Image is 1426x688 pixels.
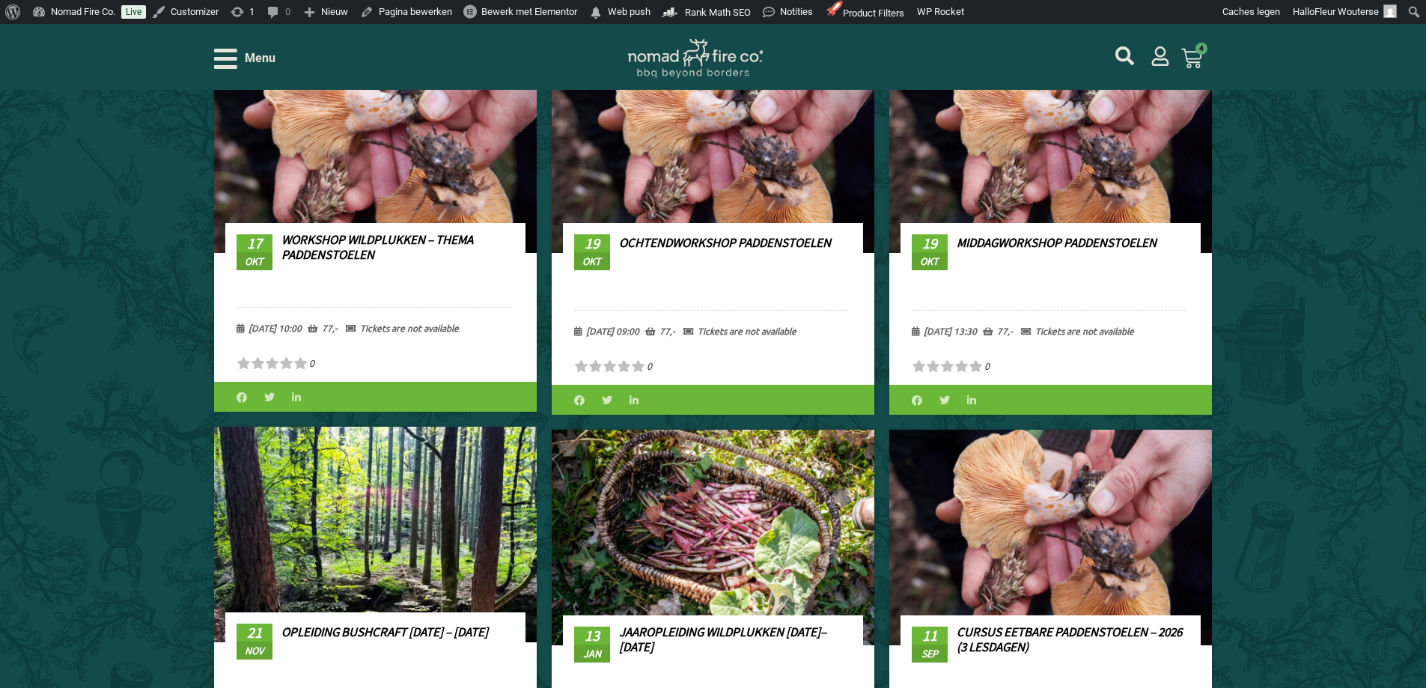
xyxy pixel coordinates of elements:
img: cursus wildplukken 3 [552,430,874,645]
a: Middagworkshop Paddenstoelen [957,234,1157,251]
span:  [588,2,603,23]
a: mijn account [1151,46,1170,66]
span: 19 [574,234,610,252]
a: mijn account [1115,46,1134,65]
iframe: Brevo live chat [1366,628,1411,673]
span: 4 [1195,43,1207,55]
span: sep [912,645,948,663]
span: okt [574,252,610,270]
img: cursus bushcraft [214,427,537,642]
span: Rank Math SEO [685,7,751,18]
a: 4 [1163,39,1220,78]
img: cursus wildplukken 2 [889,430,1212,645]
span: nov [237,642,272,660]
span: 11 [912,627,948,645]
img: Avatar of Fleur Wouterse [1383,4,1397,18]
span: Menu [245,49,275,67]
a: Ochtendworkshop Paddenstoelen [619,234,831,251]
div: 0 [309,356,314,371]
div: Open/Close Menu [214,46,275,72]
span: Tickets are not available [683,325,796,337]
a: Live [121,5,146,19]
span: Tickets are not available [1021,325,1134,337]
div: 0 [984,359,990,374]
span: 19 [912,234,948,252]
span: 17 [237,234,272,252]
img: cursus wildplukken 2 [889,37,1212,253]
img: Nomad Logo [628,39,763,79]
span: [DATE] 13:30 [912,325,977,337]
a: Jaaropleiding Wildplukken [DATE]–[DATE] [619,624,826,655]
a: Opleiding Bushcraft [DATE] – [DATE] [281,624,488,640]
div: 0 [647,359,652,374]
img: cursus wildplukken 2 [189,21,561,269]
span: okt [237,252,272,270]
span: Fleur Wouterse [1314,6,1379,17]
span: Tickets are not available [346,322,459,334]
span: [DATE] 09:00 [574,325,639,337]
span: okt [912,252,948,270]
span: [DATE] 10:00 [237,322,302,334]
a: Workshop Wildplukken – Thema Paddenstoelen [281,231,473,263]
span: 21 [237,624,272,642]
span: jan [574,645,610,663]
img: cursus wildplukken 2 [552,37,874,253]
a: Cursus eetbare Paddenstoelen – 2026 (3 lesdagen) [957,624,1182,655]
span: 13 [574,627,610,645]
span: Bewerk met Elementor [481,6,577,17]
